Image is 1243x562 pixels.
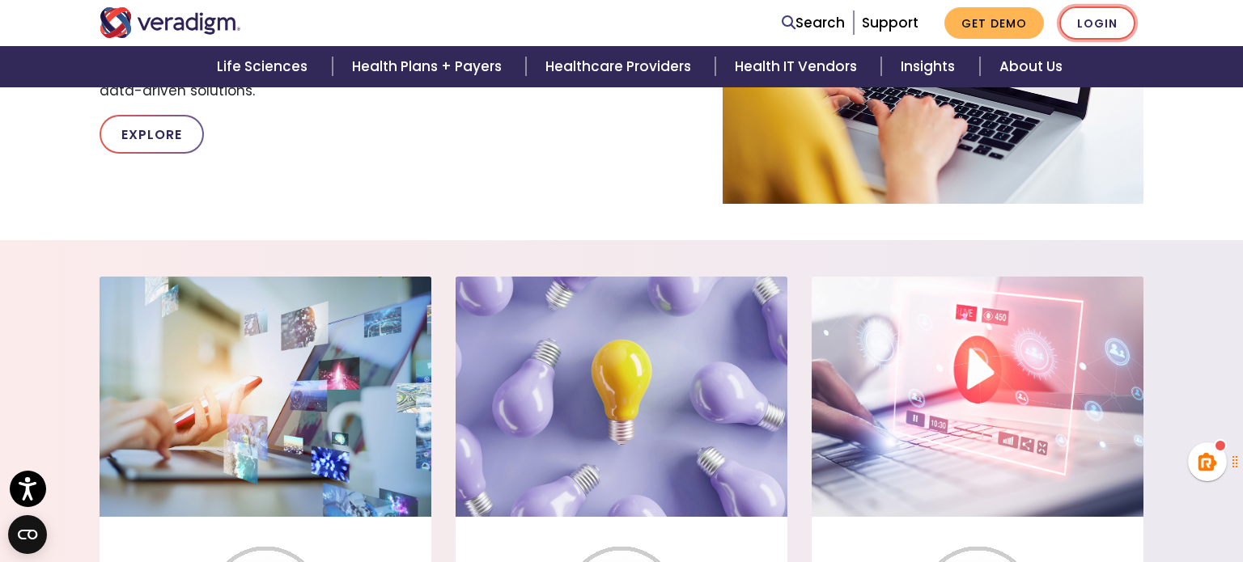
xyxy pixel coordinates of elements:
[944,7,1044,39] a: Get Demo
[980,46,1082,87] a: About Us
[526,46,715,87] a: Healthcare Providers
[100,115,204,154] a: Explore
[715,46,881,87] a: Health IT Vendors
[782,12,845,34] a: Search
[881,46,979,87] a: Insights
[1059,6,1135,40] a: Login
[100,7,241,38] img: Veradigm logo
[862,13,918,32] a: Support
[8,515,47,554] button: Open CMP widget
[933,446,1224,543] iframe: Drift Chat Widget
[197,46,332,87] a: Life Sciences
[333,46,526,87] a: Health Plans + Payers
